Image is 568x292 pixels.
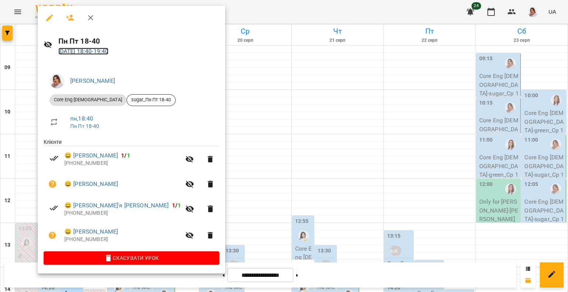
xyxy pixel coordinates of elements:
p: [PHONE_NUMBER] [64,160,181,167]
span: 1 [121,152,124,159]
span: Скасувати Урок [50,254,213,262]
a: [DATE] 18:40-19:40 [58,48,109,55]
a: [PERSON_NAME] [70,77,115,84]
div: sugar_Пн Пт 18-40 [126,94,176,106]
a: 😀 [PERSON_NAME]'я [PERSON_NAME] [64,201,169,210]
a: пн , 18:40 [70,115,93,122]
b: / [121,152,130,159]
a: 😀 [PERSON_NAME] [64,151,118,160]
a: 😀 [PERSON_NAME] [64,227,118,236]
span: Core Eng [DEMOGRAPHIC_DATA] [50,96,126,103]
b: / [172,202,181,209]
span: sugar_Пн Пт 18-40 [127,96,175,103]
svg: Візит сплачено [50,204,58,213]
a: 😀 [PERSON_NAME] [64,180,118,189]
button: Візит ще не сплачено. Додати оплату? [44,227,61,244]
button: Скасувати Урок [44,251,219,265]
p: [PHONE_NUMBER] [64,210,181,217]
h6: Пн Пт 18-40 [58,35,219,47]
p: [PHONE_NUMBER] [64,236,181,243]
button: Візит ще не сплачено. Додати оплату? [44,175,61,193]
span: 1 [177,202,181,209]
ul: Клієнти [44,138,219,251]
svg: Візит сплачено [50,154,58,163]
span: 1 [172,202,175,209]
a: Пн Пт 18-40 [70,123,99,129]
span: 1 [127,152,130,159]
img: d332a1c3318355be326c790ed3ba89f4.jpg [50,74,64,88]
